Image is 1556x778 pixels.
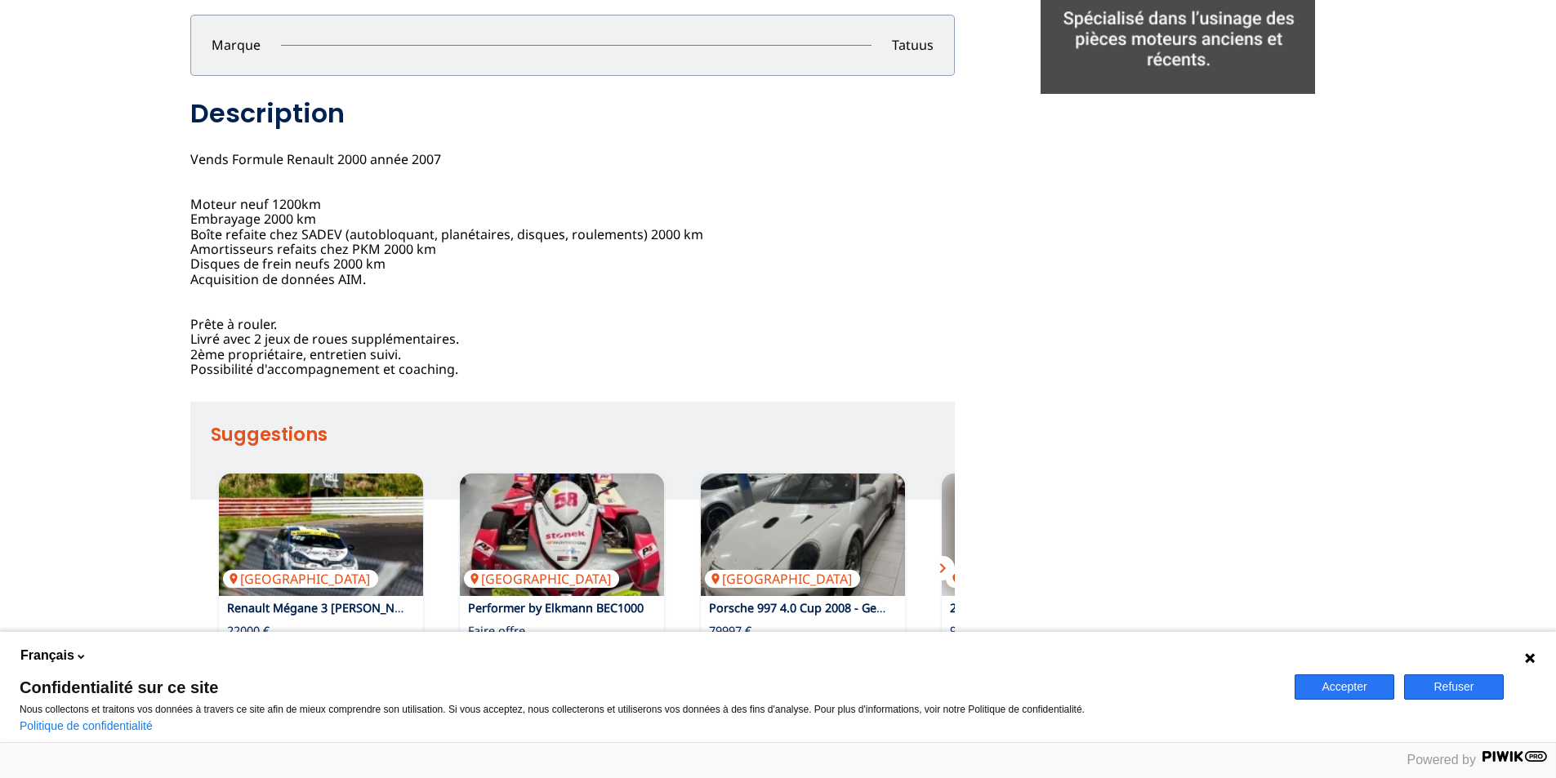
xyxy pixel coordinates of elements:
h2: Description [190,97,955,130]
p: [GEOGRAPHIC_DATA] [223,570,378,588]
img: Porsche 997 4.0 Cup 2008 - Getriebe Neu [701,473,905,596]
p: [GEOGRAPHIC_DATA] [464,570,619,588]
button: Refuser [1404,674,1504,700]
p: Tatuus [872,36,954,54]
p: 79997 € [709,623,751,639]
a: Renault Mégane 3 R.S. rennfertig & straßenzugelassen[GEOGRAPHIC_DATA] [219,473,423,596]
button: Accepter [1295,674,1394,700]
a: Politique de confidentialité [20,719,153,732]
img: Performer by Elkmann BEC1000 [460,473,664,596]
p: 22000 € [227,623,270,639]
span: Powered by [1407,753,1477,767]
button: chevron_right [930,556,955,580]
a: Porsche 997 4.0 Cup 2008 - Getriebe Neu [709,600,935,616]
a: Performer by Elkmann BEC1000 [468,600,644,616]
h2: Suggestions [211,418,955,451]
p: 91500 € [950,623,992,639]
a: Performer by Elkmann BEC1000[GEOGRAPHIC_DATA] [460,473,664,596]
p: Nous collectons et traitons vos données à travers ce site afin de mieux comprendre son utilisatio... [20,704,1275,715]
p: [GEOGRAPHIC_DATA] [705,570,860,588]
img: Renault Mégane 3 R.S. rennfertig & straßenzugelassen [219,473,423,596]
span: Confidentialité sur ce site [20,679,1275,696]
a: Porsche 997 4.0 Cup 2008 - Getriebe Neu[GEOGRAPHIC_DATA] [701,473,905,596]
a: Renault Mégane 3 [PERSON_NAME] & straßenzugelassen [227,600,543,616]
a: 2008 Porsche 997 GT3 CUP ex.GIUDICI[GEOGRAPHIC_DATA] [942,473,1146,596]
a: 2008 Porsche 997 GT3 CUP ex.GIUDICI [950,600,1163,616]
span: Français [20,647,74,665]
span: chevron_right [933,558,952,578]
p: Marque [191,36,281,54]
img: 2008 Porsche 997 GT3 CUP ex.GIUDICI [942,473,1146,596]
p: Faire offre [468,623,525,639]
